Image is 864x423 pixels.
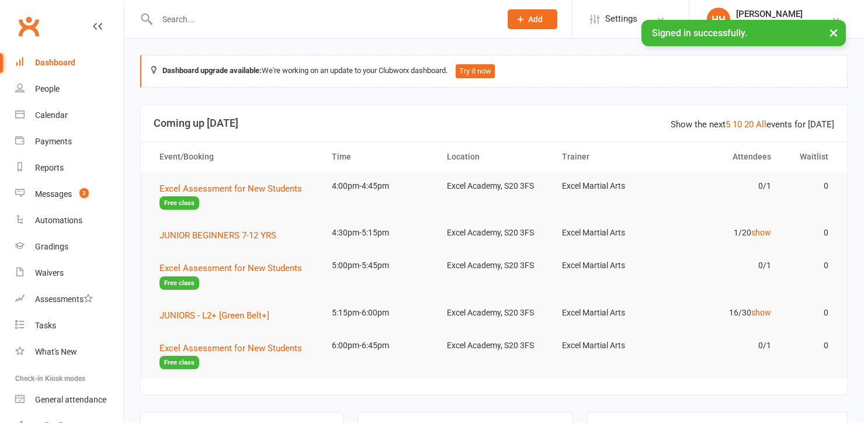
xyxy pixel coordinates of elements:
button: Excel Assessment for New StudentsFree class [159,182,311,210]
td: Excel Martial Arts [551,252,667,279]
td: 16/30 [667,299,782,327]
td: 0 [782,332,839,359]
div: Waivers [35,268,64,278]
th: Attendees [667,142,782,172]
span: Settings [605,6,637,32]
td: Excel Martial Arts [551,219,667,247]
button: Add [508,9,557,29]
span: Free class [159,276,199,290]
th: Trainer [551,142,667,172]
a: 10 [733,119,742,130]
a: Assessments [15,286,123,313]
button: JUNIOR BEGINNERS 7-12 YRS [159,228,284,242]
a: show [751,308,771,317]
div: Automations [35,216,82,225]
a: Messages 2 [15,181,123,207]
div: HH [707,8,730,31]
td: Excel Martial Arts [551,332,667,359]
td: 0/1 [667,172,782,200]
a: 5 [726,119,730,130]
a: 20 [744,119,754,130]
a: Dashboard [15,50,123,76]
span: Free class [159,196,199,210]
a: Calendar [15,102,123,129]
button: Excel Assessment for New StudentsFree class [159,261,311,290]
td: 0 [782,219,839,247]
div: Dashboard [35,58,75,67]
input: Search... [154,11,492,27]
div: Show the next events for [DATE] [671,117,834,131]
td: 0 [782,252,839,279]
th: Location [436,142,551,172]
span: Signed in successfully. [652,27,747,39]
span: Add [528,15,543,24]
th: Event/Booking [149,142,321,172]
strong: Dashboard upgrade available: [162,66,262,75]
div: Reports [35,163,64,172]
td: 6:00pm-6:45pm [321,332,436,359]
a: Reports [15,155,123,181]
td: 0/1 [667,332,782,359]
td: 4:00pm-4:45pm [321,172,436,200]
span: JUNIORS - L2+ [Green Belt+] [159,310,269,321]
span: 2 [79,188,89,198]
div: What's New [35,347,77,356]
td: 0 [782,172,839,200]
td: 4:30pm-5:15pm [321,219,436,247]
h3: Coming up [DATE] [154,117,834,129]
a: Automations [15,207,123,234]
span: Excel Assessment for New Students [159,343,302,353]
td: Excel Academy, S20 3FS [436,219,551,247]
div: General attendance [35,395,106,404]
a: General attendance kiosk mode [15,387,123,413]
td: Excel Martial Arts [551,172,667,200]
a: People [15,76,123,102]
a: show [751,228,771,237]
td: Excel Academy, S20 3FS [436,299,551,327]
div: We're working on an update to your Clubworx dashboard. [140,55,848,88]
a: All [756,119,766,130]
a: Gradings [15,234,123,260]
td: Excel Academy, S20 3FS [436,172,551,200]
a: Waivers [15,260,123,286]
div: People [35,84,60,93]
th: Waitlist [782,142,839,172]
td: Excel Academy, S20 3FS [436,252,551,279]
div: Messages [35,189,72,199]
button: × [823,20,844,45]
td: 5:00pm-5:45pm [321,252,436,279]
div: Calendar [35,110,68,120]
button: Excel Assessment for New StudentsFree class [159,341,311,370]
a: Clubworx [14,12,43,41]
a: Tasks [15,313,123,339]
td: Excel Academy, S20 3FS [436,332,551,359]
span: Free class [159,356,199,369]
span: Excel Assessment for New Students [159,183,302,194]
td: 0 [782,299,839,327]
div: [PERSON_NAME] [736,9,803,19]
th: Time [321,142,436,172]
button: JUNIORS - L2+ [Green Belt+] [159,308,277,323]
td: 1/20 [667,219,782,247]
span: Excel Assessment for New Students [159,263,302,273]
td: Excel Martial Arts [551,299,667,327]
span: JUNIOR BEGINNERS 7-12 YRS [159,230,276,241]
div: Excel Martial Arts [736,19,803,30]
button: Try it now [456,64,495,78]
div: Gradings [35,242,68,251]
div: Payments [35,137,72,146]
div: Tasks [35,321,56,330]
div: Assessments [35,294,93,304]
a: What's New [15,339,123,365]
td: 0/1 [667,252,782,279]
td: 5:15pm-6:00pm [321,299,436,327]
a: Payments [15,129,123,155]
